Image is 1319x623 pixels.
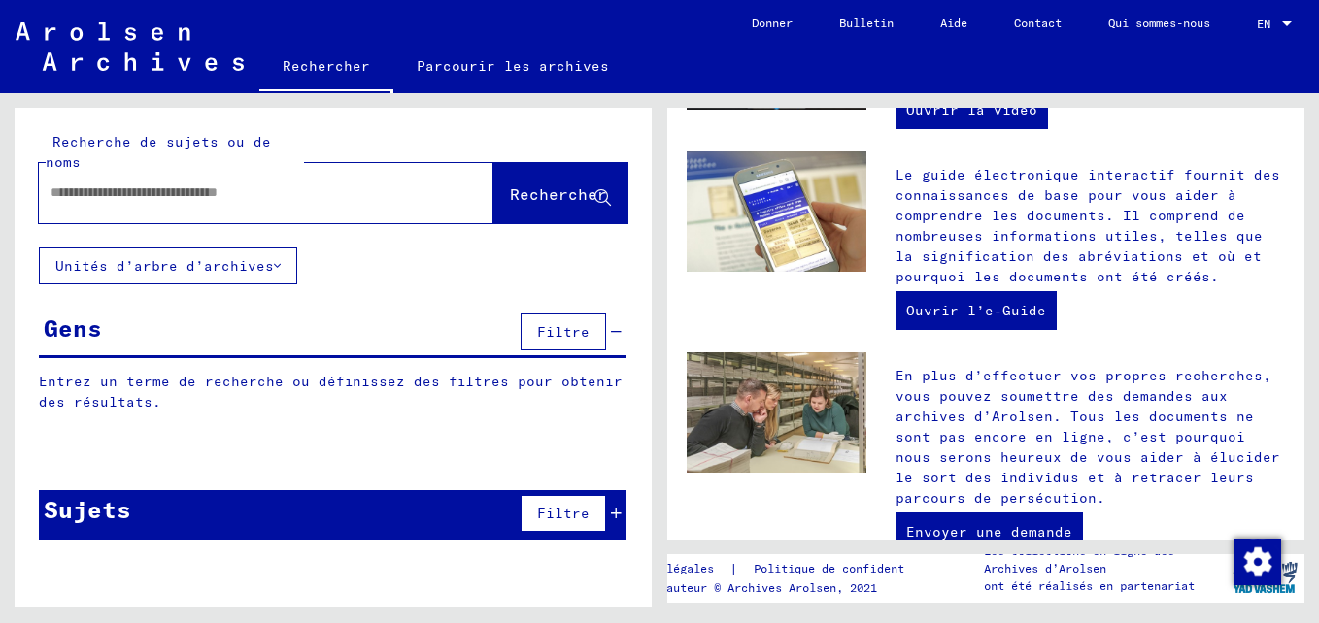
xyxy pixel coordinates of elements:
[46,133,271,171] mat-label: Recherche de sujets ou de noms
[1257,17,1278,31] span: EN
[16,22,244,71] img: Arolsen_neg.svg
[44,311,102,345] div: Gens
[896,90,1048,129] a: Ouvrir la vidéo
[687,151,866,272] img: eguide.jpg
[39,247,297,284] button: Unités d’arbre d’archives
[510,184,607,204] span: Rechercher
[984,577,1225,612] p: ont été réalisés en partenariat avec
[259,43,393,93] a: Rechercher
[55,257,274,275] font: Unités d’arbre d’archives
[493,163,627,223] button: Rechercher
[605,579,968,597] p: Droits d’auteur © Archives Arolsen, 2021
[1234,539,1281,585] img: Modifier le consentement
[896,165,1285,287] p: Le guide électronique interactif fournit des connaissances de base pour vous aider à comprendre l...
[44,492,131,527] div: Sujets
[729,559,738,579] font: |
[393,43,632,89] a: Parcourir les archives
[521,313,606,350] button: Filtre
[537,505,590,522] span: Filtre
[521,495,606,532] button: Filtre
[39,372,626,412] p: Entrez un terme de recherche ou définissez des filtres pour obtenir des résultats.
[896,512,1083,551] a: Envoyer une demande
[738,559,968,579] a: Politique de confidentialité
[984,542,1225,577] p: Les collections en ligne des Archives d’Arolsen
[537,323,590,341] span: Filtre
[687,352,866,473] img: inquiries.jpg
[1229,553,1302,602] img: yv_logo.png
[896,291,1057,330] a: Ouvrir l’e-Guide
[605,559,729,579] a: Mentions légales
[896,366,1285,508] p: En plus d’effectuer vos propres recherches, vous pouvez soumettre des demandes aux archives d’Aro...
